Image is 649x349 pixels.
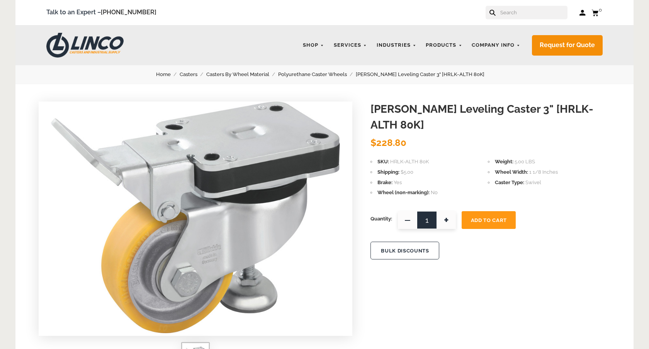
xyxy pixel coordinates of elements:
span: Quantity [370,211,392,227]
span: Swivel [525,180,541,185]
a: Request for Quote [532,35,603,56]
h1: [PERSON_NAME] Leveling Caster 3" [HRLK-ALTH 80K] [370,102,610,133]
a: Polyurethane Caster Wheels [278,70,356,79]
a: Casters By Wheel Material [206,70,278,79]
span: Add To Cart [471,217,507,223]
span: Talk to an Expert – [46,7,156,18]
a: Log in [579,9,586,17]
a: [PERSON_NAME] Leveling Caster 3" [HRLK-ALTH 80K] [356,70,493,79]
span: SKU [377,159,389,164]
a: Services [330,38,371,53]
span: Brake [377,180,392,185]
img: Blickle Leveling Caster 3" [HRLK-ALTH 80K] [51,102,340,333]
button: BULK DISCOUNTS [370,242,439,259]
span: $5.00 [401,169,413,175]
span: + [437,211,456,229]
span: 1 1/8 Inches [529,169,558,175]
span: 0 [599,7,602,13]
a: Casters [180,70,206,79]
button: Add To Cart [462,211,516,229]
a: Home [156,70,180,79]
span: Caster Type [495,180,524,185]
a: [PHONE_NUMBER] [101,8,156,16]
span: Weight [495,159,513,164]
span: 5.00 LBS [515,159,535,164]
a: 0 [591,8,603,17]
img: LINCO CASTERS & INDUSTRIAL SUPPLY [46,33,124,58]
span: Wheel (non-marking) [377,190,430,195]
a: Industries [373,38,420,53]
span: $228.80 [370,137,406,148]
span: Yes [394,180,402,185]
a: Shop [299,38,328,53]
span: HRLK-ALTH 80K [390,159,429,164]
input: Search [499,6,567,19]
span: Wheel Width [495,169,528,175]
a: Company Info [468,38,524,53]
a: Products [422,38,466,53]
span: Shipping [377,169,399,175]
span: No [431,190,438,195]
span: — [398,211,417,229]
